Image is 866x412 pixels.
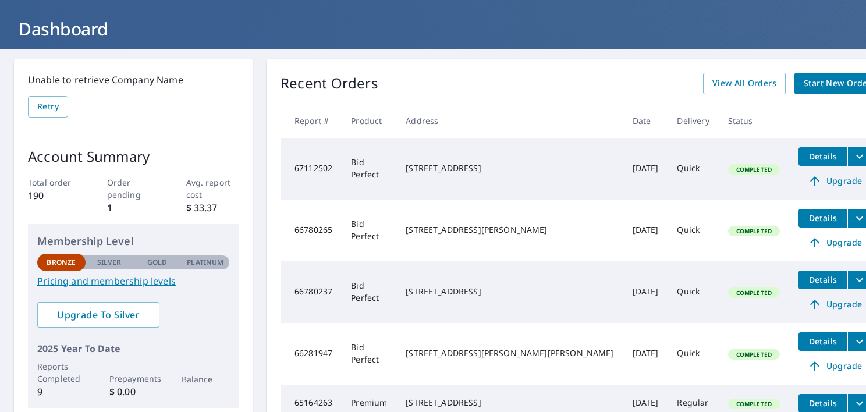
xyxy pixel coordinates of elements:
[406,162,613,174] div: [STREET_ADDRESS]
[281,104,342,138] th: Report #
[37,274,229,288] a: Pricing and membership levels
[342,323,396,385] td: Bid Perfect
[342,200,396,261] td: Bid Perfect
[805,297,864,311] span: Upgrade
[729,350,779,358] span: Completed
[342,138,396,200] td: Bid Perfect
[712,76,776,91] span: View All Orders
[107,201,160,215] p: 1
[28,176,81,189] p: Total order
[147,257,167,268] p: Gold
[623,104,668,138] th: Date
[47,257,76,268] p: Bronze
[623,261,668,323] td: [DATE]
[805,397,840,409] span: Details
[668,138,718,200] td: Quick
[37,302,159,328] a: Upgrade To Silver
[805,212,840,223] span: Details
[729,165,779,173] span: Completed
[719,104,789,138] th: Status
[798,209,847,228] button: detailsBtn-66780265
[37,385,86,399] p: 9
[37,100,59,114] span: Retry
[28,189,81,203] p: 190
[729,227,779,235] span: Completed
[729,289,779,297] span: Completed
[342,104,396,138] th: Product
[729,400,779,408] span: Completed
[187,257,223,268] p: Platinum
[107,176,160,201] p: Order pending
[805,236,864,250] span: Upgrade
[281,73,378,94] p: Recent Orders
[28,146,239,167] p: Account Summary
[668,200,718,261] td: Quick
[406,286,613,297] div: [STREET_ADDRESS]
[805,151,840,162] span: Details
[396,104,623,138] th: Address
[186,201,239,215] p: $ 33.37
[703,73,786,94] a: View All Orders
[281,138,342,200] td: 67112502
[281,200,342,261] td: 66780265
[37,233,229,249] p: Membership Level
[109,372,158,385] p: Prepayments
[28,73,239,87] p: Unable to retrieve Company Name
[406,347,613,359] div: [STREET_ADDRESS][PERSON_NAME][PERSON_NAME]
[281,261,342,323] td: 66780237
[186,176,239,201] p: Avg. report cost
[37,360,86,385] p: Reports Completed
[47,308,150,321] span: Upgrade To Silver
[805,174,864,188] span: Upgrade
[109,385,158,399] p: $ 0.00
[623,138,668,200] td: [DATE]
[798,271,847,289] button: detailsBtn-66780237
[805,336,840,347] span: Details
[623,323,668,385] td: [DATE]
[97,257,122,268] p: Silver
[798,332,847,351] button: detailsBtn-66281947
[342,261,396,323] td: Bid Perfect
[805,274,840,285] span: Details
[798,147,847,166] button: detailsBtn-67112502
[668,261,718,323] td: Quick
[182,373,230,385] p: Balance
[281,323,342,385] td: 66281947
[406,224,613,236] div: [STREET_ADDRESS][PERSON_NAME]
[14,17,852,41] h1: Dashboard
[406,397,613,409] div: [STREET_ADDRESS]
[668,323,718,385] td: Quick
[805,359,864,373] span: Upgrade
[37,342,229,356] p: 2025 Year To Date
[668,104,718,138] th: Delivery
[623,200,668,261] td: [DATE]
[28,96,68,118] button: Retry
